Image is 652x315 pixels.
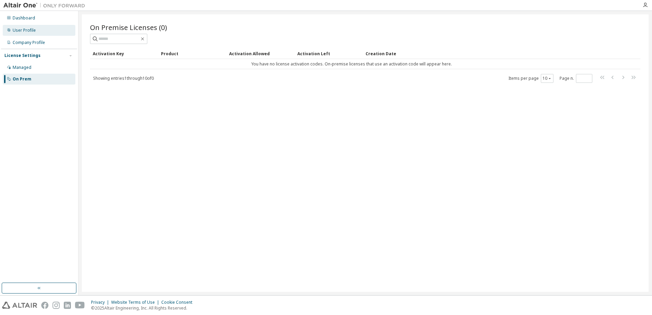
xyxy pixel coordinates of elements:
div: Activation Left [297,48,360,59]
span: Page n. [560,74,592,83]
div: On Prem [13,76,31,82]
div: Activation Key [93,48,155,59]
div: Dashboard [13,15,35,21]
div: Product [161,48,224,59]
td: You have no license activation codes. On-premise licenses that use an activation code will appear... [90,59,613,69]
div: License Settings [4,53,41,58]
div: Privacy [91,300,111,305]
span: Showing entries 1 through 10 of 0 [93,75,154,81]
img: linkedin.svg [64,302,71,309]
img: facebook.svg [41,302,48,309]
div: Website Terms of Use [111,300,161,305]
button: 10 [543,76,552,81]
div: Cookie Consent [161,300,196,305]
p: © 2025 Altair Engineering, Inc. All Rights Reserved. [91,305,196,311]
img: Altair One [3,2,89,9]
span: On Premise Licenses (0) [90,22,167,32]
div: Company Profile [13,40,45,45]
div: User Profile [13,28,36,33]
img: youtube.svg [75,302,85,309]
div: Activation Allowed [229,48,292,59]
div: Creation Date [366,48,610,59]
img: instagram.svg [53,302,60,309]
span: Items per page [508,74,553,83]
div: Managed [13,65,31,70]
img: altair_logo.svg [2,302,37,309]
